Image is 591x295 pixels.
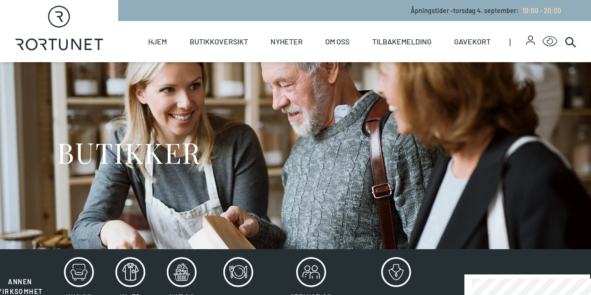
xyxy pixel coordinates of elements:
a: Om oss [325,21,349,62]
a: Butikkoversikt [190,21,248,62]
h1: BUTIKKER [57,135,201,170]
a: Hjem [148,21,167,62]
button: Open Accessibility Menu [542,34,557,49]
a: 10:00 - 20:00 [519,7,561,14]
span: 10:00 - 20:00 [522,7,561,14]
a: Tilbakemelding [372,21,432,62]
p: Åpningstider - torsdag 4. september : [411,6,561,15]
a: Nyheter [271,21,303,62]
a: Gavekort [454,21,491,62]
span: | [509,21,526,62]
